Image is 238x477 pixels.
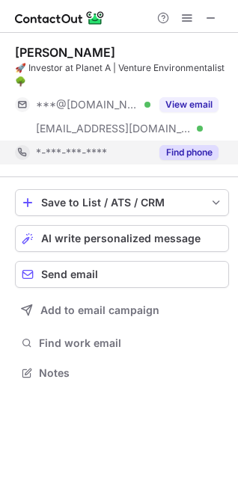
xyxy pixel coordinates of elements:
span: ***@[DOMAIN_NAME] [36,98,139,111]
button: Reveal Button [159,97,219,112]
span: Send email [41,268,98,280]
div: Save to List / ATS / CRM [41,197,203,209]
button: Send email [15,261,229,288]
div: [PERSON_NAME] [15,45,115,60]
button: Notes [15,363,229,384]
img: ContactOut v5.3.10 [15,9,105,27]
button: save-profile-one-click [15,189,229,216]
button: Add to email campaign [15,297,229,324]
button: AI write personalized message [15,225,229,252]
span: [EMAIL_ADDRESS][DOMAIN_NAME] [36,122,192,135]
span: Find work email [39,336,223,350]
button: Reveal Button [159,145,219,160]
span: Add to email campaign [40,304,159,316]
span: AI write personalized message [41,233,201,244]
div: 🚀 Investor at Planet A | Venture Environmentalist 🌳 [15,61,229,88]
span: Notes [39,366,223,380]
button: Find work email [15,333,229,354]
